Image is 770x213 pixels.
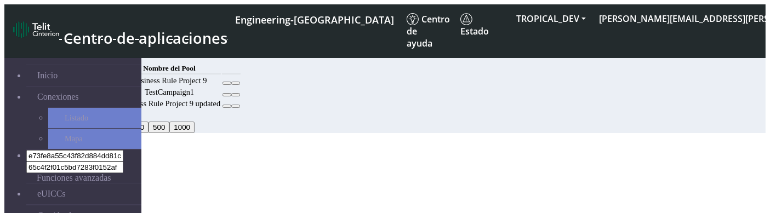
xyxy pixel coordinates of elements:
img: knowledge.svg [407,13,419,25]
span: Conexiones [37,92,79,102]
a: Tu instancia actual de la plataforma [235,9,393,29]
a: Conexiones [26,87,141,107]
div: 20 [73,122,629,133]
button: 500 [149,122,169,133]
button: TROPICAL_DEV [510,9,592,28]
span: Engineering-[GEOGRAPHIC_DATA] [235,13,394,26]
button: 1000 [169,122,195,133]
img: status.svg [460,13,472,25]
img: logo-telit-cinterion-gw-new.png [13,21,59,38]
a: Inicio [26,65,141,86]
a: Listado [48,108,141,128]
a: Centro de ayuda [402,9,456,54]
span: Listado [65,113,88,123]
a: Estado [456,9,510,42]
span: Centro de aplicaciones [64,28,227,48]
td: TestCampaign1 [118,87,221,97]
span: Centro de ayuda [407,13,450,49]
td: Business Rule Project 9 updated [118,99,221,109]
td: Business Rule Project 9 [118,76,221,86]
span: Nombre del Pool [143,64,195,72]
span: Estado [460,13,489,37]
a: Centro de aplicaciones [13,18,226,44]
